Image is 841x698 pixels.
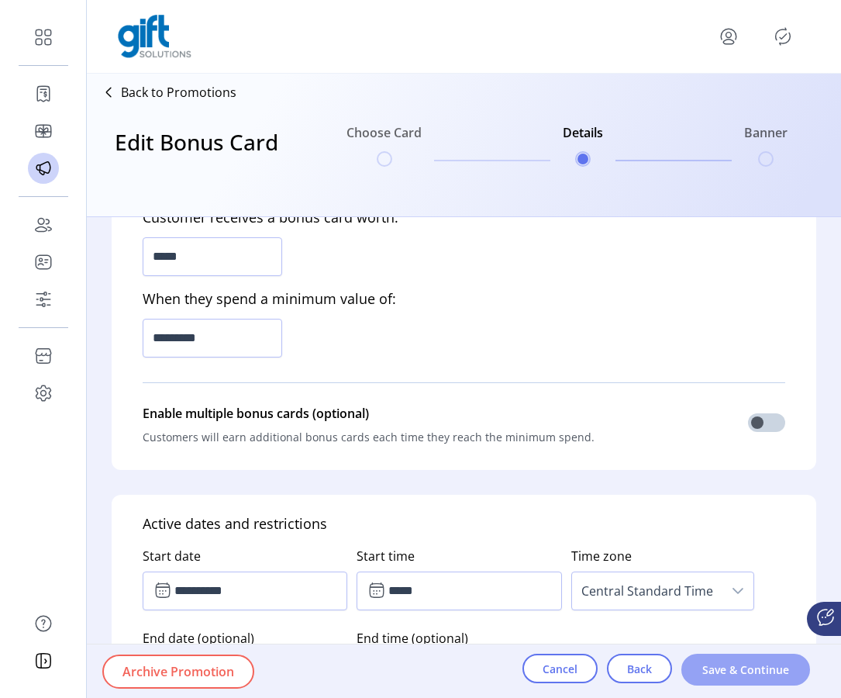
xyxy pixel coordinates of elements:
p: Back to Promotions [121,83,236,102]
span: Archive Promotion [122,662,234,681]
button: Archive Promotion [102,655,254,689]
span: Back [627,661,652,677]
img: logo [118,15,191,58]
div: dropdown trigger [722,572,753,610]
button: menu [716,24,741,49]
span: Cancel [543,661,577,677]
button: Publisher Panel [770,24,795,49]
label: Time zone [571,541,785,572]
h3: Edit Bonus Card [115,126,278,189]
label: End time (optional) [357,623,561,654]
h5: When they spend a minimum value of: [143,279,396,316]
h6: Details [563,123,603,151]
label: End date (optional) [143,623,347,654]
p: Customers will earn additional bonus cards each time they reach the minimum spend. [143,423,595,451]
button: Save & Continue [681,654,810,686]
h5: Active dates and restrictions [143,513,327,534]
span: Central Standard Time [572,572,722,610]
label: Start date [143,541,347,572]
span: Save & Continue [701,662,790,678]
button: Back [607,654,672,683]
p: Enable multiple bonus cards (optional) [143,404,595,423]
button: Cancel [522,654,598,683]
h5: Customer receives a bonus card worth: [143,207,398,234]
label: Start time [357,541,561,572]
